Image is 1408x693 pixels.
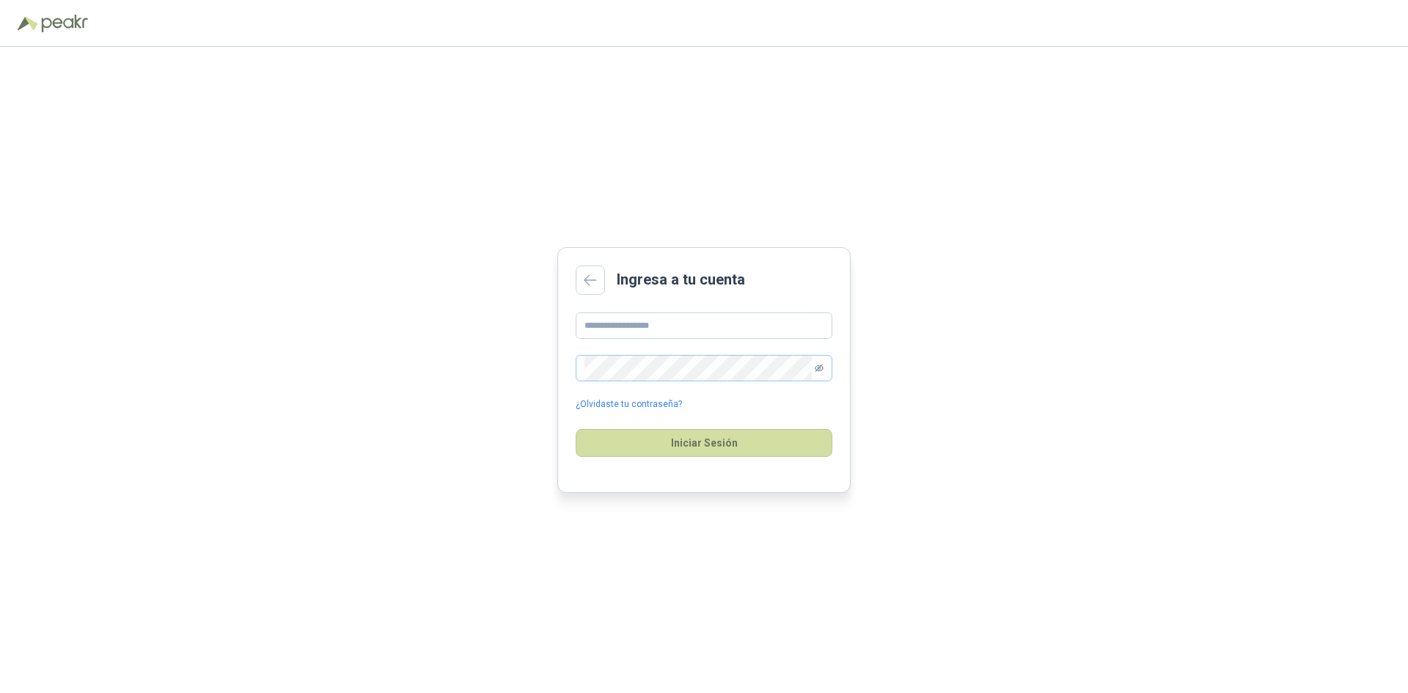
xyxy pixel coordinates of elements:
h2: Ingresa a tu cuenta [617,268,745,291]
span: eye-invisible [815,364,824,373]
a: ¿Olvidaste tu contraseña? [576,397,682,411]
button: Iniciar Sesión [576,429,832,457]
img: Logo [18,16,38,31]
img: Peakr [41,15,88,32]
